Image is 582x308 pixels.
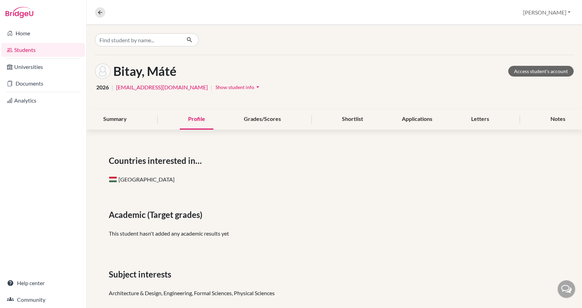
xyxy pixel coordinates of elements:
[6,7,33,18] img: Bridge-U
[211,83,212,91] span: |
[109,229,560,238] p: This student hasn't added any academic results yet
[113,64,176,79] h1: Bitay, Máté
[109,155,204,167] span: Countries interested in…
[215,84,254,90] span: Show student info
[508,66,574,77] a: Access student's account
[236,109,289,130] div: Grades/Scores
[109,176,117,183] span: Hungary
[112,83,113,91] span: |
[334,109,371,130] div: Shortlist
[463,109,497,130] div: Letters
[109,268,174,281] span: Subject interests
[254,83,261,90] i: arrow_drop_down
[95,63,111,79] img: Máté Bitay's avatar
[180,109,213,130] div: Profile
[95,33,181,46] input: Find student by name...
[95,109,135,130] div: Summary
[109,176,175,183] span: [GEOGRAPHIC_DATA]
[109,289,560,297] div: Architecture & Design, Engineering, Formal Sciences, Physical Sciences
[215,82,262,93] button: Show student infoarrow_drop_down
[1,26,85,40] a: Home
[1,276,85,290] a: Help center
[96,83,109,91] span: 2026
[1,60,85,74] a: Universities
[1,43,85,57] a: Students
[542,109,574,130] div: Notes
[1,94,85,107] a: Analytics
[1,293,85,307] a: Community
[394,109,441,130] div: Applications
[109,209,205,221] span: Academic (Target grades)
[116,83,208,91] a: [EMAIL_ADDRESS][DOMAIN_NAME]
[1,77,85,90] a: Documents
[520,6,574,19] button: [PERSON_NAME]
